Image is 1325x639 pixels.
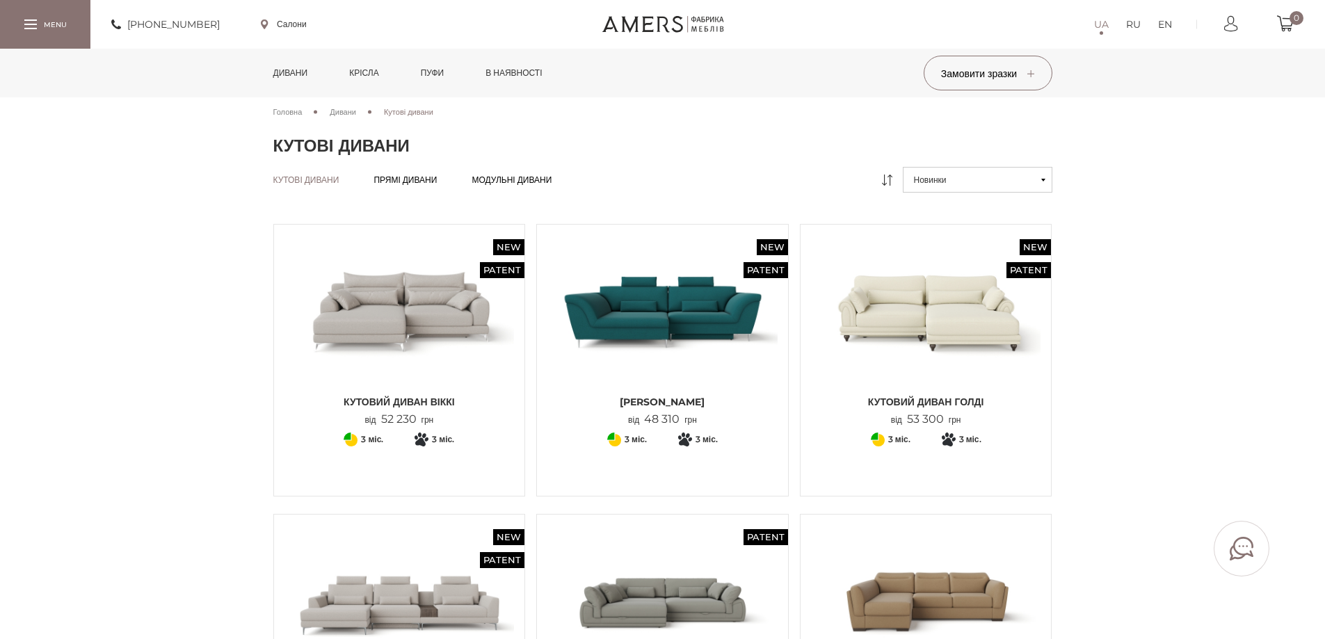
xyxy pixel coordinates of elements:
[924,56,1052,90] button: Замовити зразки
[1126,16,1141,33] a: RU
[111,16,220,33] a: [PHONE_NUMBER]
[284,235,515,426] a: New Patent Кутовий диван ВІККІ Кутовий диван ВІККІ Кутовий диван ВІККІ від52 230грн
[903,167,1052,193] button: Новинки
[493,239,524,255] span: New
[284,395,515,409] span: Кутовий диван ВІККІ
[1020,239,1051,255] span: New
[625,431,647,448] span: 3 міс.
[361,431,383,448] span: 3 міс.
[891,413,961,426] p: від грн
[547,235,778,426] a: New Patent Кутовий Диван Грейсі Кутовий Диван Грейсі [PERSON_NAME] від48 310грн
[330,106,356,118] a: Дивани
[696,431,718,448] span: 3 міс.
[273,107,303,117] span: Головна
[480,552,524,568] span: Patent
[1290,11,1303,25] span: 0
[744,529,788,545] span: Patent
[888,431,910,448] span: 3 міс.
[1006,262,1051,278] span: Patent
[273,106,303,118] a: Головна
[263,49,319,97] a: Дивани
[639,412,684,426] span: 48 310
[480,262,524,278] span: Patent
[261,18,307,31] a: Салони
[339,49,389,97] a: Крісла
[547,395,778,409] span: [PERSON_NAME]
[941,67,1034,80] span: Замовити зразки
[811,235,1041,426] a: New Patent Кутовий диван ГОЛДІ Кутовий диван ГОЛДІ Кутовий диван ГОЛДІ від53 300грн
[628,413,697,426] p: від грн
[376,412,421,426] span: 52 230
[902,412,949,426] span: 53 300
[432,431,454,448] span: 3 міс.
[493,529,524,545] span: New
[757,239,788,255] span: New
[410,49,455,97] a: Пуфи
[744,262,788,278] span: Patent
[811,395,1041,409] span: Кутовий диван ГОЛДІ
[475,49,552,97] a: в наявності
[364,413,433,426] p: від грн
[1158,16,1172,33] a: EN
[959,431,981,448] span: 3 міс.
[330,107,356,117] span: Дивани
[273,136,1052,156] h1: Кутові дивани
[472,175,552,186] a: Модульні дивани
[1094,16,1109,33] a: UA
[374,175,437,186] a: Прямі дивани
